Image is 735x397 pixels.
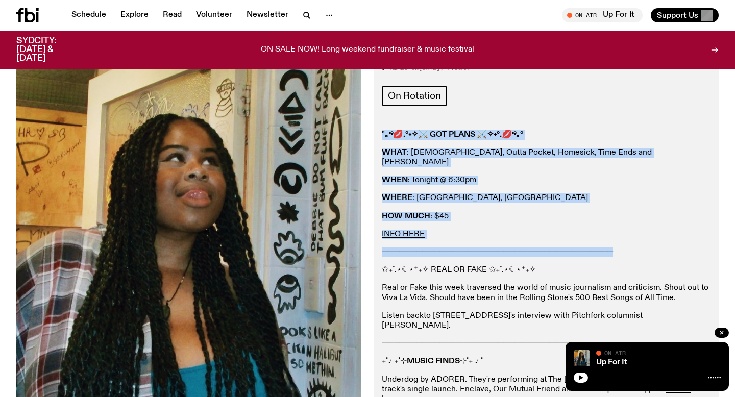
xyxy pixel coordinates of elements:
span: Support Us [657,11,698,20]
a: Up For It [596,358,627,366]
strong: ｡༄💋.°˖✧⚔ GOT PLANS ⚔✧˖°.💋༄｡° [385,131,523,139]
a: Read [157,8,188,22]
p: ✩₊˚.⋆☾⋆⁺₊✧ REAL OR FAKE ✩₊˚.⋆☾⋆⁺₊✧ [382,265,710,275]
p: ° [382,130,710,140]
a: Listen back [382,312,424,320]
p: : [DEMOGRAPHIC_DATA], Outta Pocket, Homesick, Time Ends and [PERSON_NAME] [382,148,710,167]
a: Volunteer [190,8,238,22]
strong: WHAT [382,148,407,157]
p: : $45 [382,212,710,221]
strong: MUSIC FINDS [407,357,460,365]
strong: MUCH [405,212,430,220]
h3: SYDCITY: [DATE] & [DATE] [16,37,82,63]
strong: HOW [382,212,403,220]
p: Real or Fake this week traversed the world of music journalism and criticism. Shout out to Viva L... [382,283,710,303]
a: Explore [114,8,155,22]
a: Newsletter [240,8,295,22]
span: On Air [604,350,626,356]
p: ₊˚♪ ₊˚⊹ ⊹˚₊ ♪ ˚ [382,357,710,366]
span: On Rotation [388,90,441,102]
button: Support Us [651,8,719,22]
a: On Rotation [382,86,447,106]
p: : [GEOGRAPHIC_DATA], [GEOGRAPHIC_DATA] [382,193,710,203]
a: Schedule [65,8,112,22]
p: : Tonight @ 6:30pm [382,176,710,185]
img: Ify - a Brown Skin girl with black braided twists, looking up to the side with her tongue stickin... [574,350,590,366]
p: ──────────────────────────────────────── [382,247,710,257]
strong: WHERE [382,194,412,202]
p: ────────────────────────────────────────── [382,339,710,349]
a: INFO HERE [382,230,425,238]
strong: WHEN [382,176,408,184]
p: to [STREET_ADDRESS]'s interview with Pitchfork columnist [PERSON_NAME]. [382,311,710,331]
button: On AirUp For It [562,8,643,22]
p: ON SALE NOW! Long weekend fundraiser & music festival [261,45,474,55]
